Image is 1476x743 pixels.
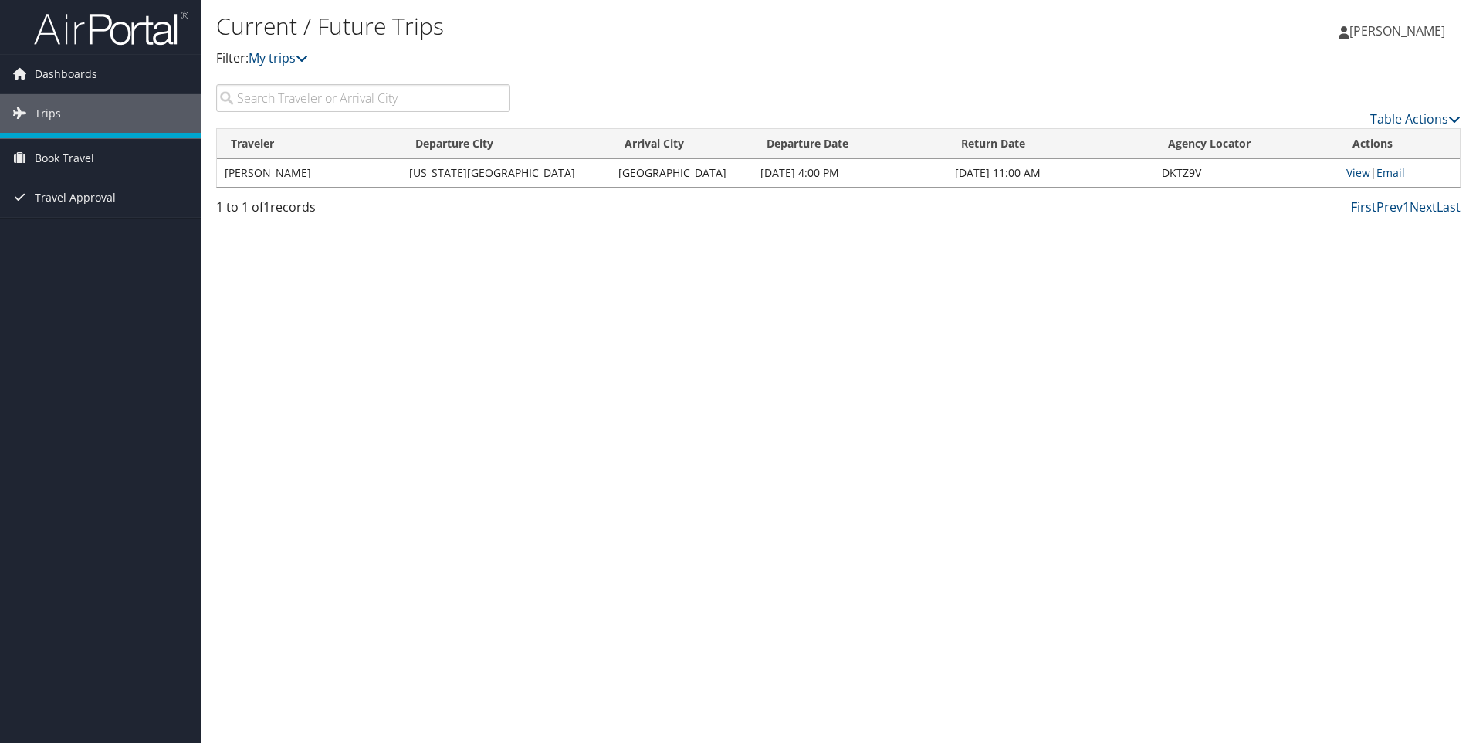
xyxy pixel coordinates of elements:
[263,198,270,215] span: 1
[401,159,610,187] td: [US_STATE][GEOGRAPHIC_DATA]
[1349,22,1445,39] span: [PERSON_NAME]
[1154,129,1339,159] th: Agency Locator: activate to sort column ascending
[1351,198,1376,215] a: First
[35,178,116,217] span: Travel Approval
[217,159,401,187] td: [PERSON_NAME]
[947,129,1154,159] th: Return Date: activate to sort column ascending
[1339,129,1460,159] th: Actions
[217,129,401,159] th: Traveler: activate to sort column ascending
[1370,110,1461,127] a: Table Actions
[753,129,947,159] th: Departure Date: activate to sort column descending
[1376,165,1405,180] a: Email
[1437,198,1461,215] a: Last
[1154,159,1339,187] td: DKTZ9V
[249,49,308,66] a: My trips
[611,129,753,159] th: Arrival City: activate to sort column ascending
[401,129,610,159] th: Departure City: activate to sort column ascending
[1339,8,1461,54] a: [PERSON_NAME]
[1403,198,1410,215] a: 1
[35,139,94,178] span: Book Travel
[1346,165,1370,180] a: View
[216,49,1046,69] p: Filter:
[35,55,97,93] span: Dashboards
[1376,198,1403,215] a: Prev
[34,10,188,46] img: airportal-logo.png
[1410,198,1437,215] a: Next
[35,94,61,133] span: Trips
[216,198,510,224] div: 1 to 1 of records
[947,159,1154,187] td: [DATE] 11:00 AM
[611,159,753,187] td: [GEOGRAPHIC_DATA]
[216,84,510,112] input: Search Traveler or Arrival City
[1339,159,1460,187] td: |
[753,159,947,187] td: [DATE] 4:00 PM
[216,10,1046,42] h1: Current / Future Trips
